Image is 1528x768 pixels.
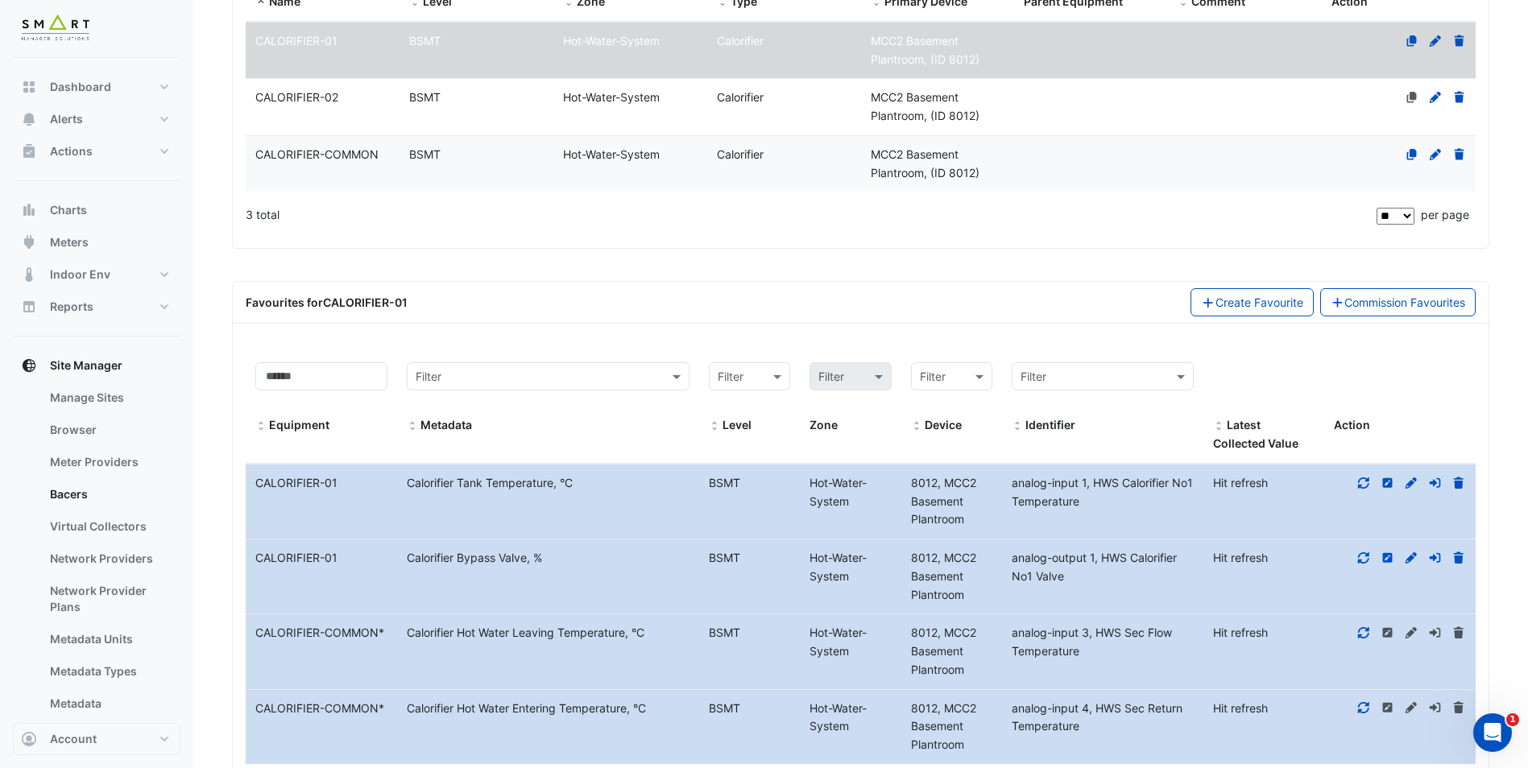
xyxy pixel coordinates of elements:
app-icon: Actions [21,143,37,159]
a: Delete [1451,476,1466,489]
a: Commission Favourites [1320,288,1476,316]
a: Refresh [1356,551,1371,564]
span: Dashboard [50,79,111,95]
span: Device [911,420,922,433]
iframe: Intercom live chat [1473,713,1512,752]
a: Edit [1428,147,1443,161]
span: Action [1334,418,1370,431]
span: Hit refresh [1213,476,1268,489]
span: BACnet ID: 8012, Name: MCC2 Basement Plantroom [911,626,976,676]
div: CALORIFIER-COMMON [246,624,397,642]
app-icon: Dashboard [21,79,37,95]
span: for [307,295,408,309]
span: Identifier: analog-output 1, Name: HWS Calorifier No1 Valve [1012,551,1177,583]
span: Hit refresh [1213,626,1268,639]
strong: CALORIFIER-01 [323,295,408,309]
a: Cannot alter a favourite belonging to a related equipment [1428,626,1443,639]
div: BSMT [699,474,800,511]
span: Hit refresh [1213,701,1268,715]
span: Indoor Env [50,266,110,283]
div: Please select Filter first [800,362,901,390]
a: Manage Sites [37,382,180,414]
span: Reports [50,299,93,315]
span: BSMT [409,34,441,47]
span: Calorifier [717,147,764,161]
a: Cannot alter a favourite belonging to a related equipment [1381,626,1395,639]
span: Hit refresh [1213,551,1268,564]
a: Metadata [37,687,180,720]
div: CALORIFIER-01 [246,474,397,493]
app-icon: Alerts [21,111,37,127]
button: Dashboard [13,71,180,103]
span: 1 [1506,713,1519,726]
a: Clone Equipment [1405,147,1419,161]
span: Equipment [255,420,267,433]
span: BACnet ID: 8012, Name: MCC2 Basement Plantroom [911,476,976,526]
button: Account [13,723,180,755]
a: Edit [1428,34,1443,47]
span: Identifier: analog-input 4, Name: HWS Sec Return Temperature [1012,701,1182,733]
img: Company Logo [19,13,92,45]
a: Move to different equipment [1428,551,1443,564]
span: Device [925,418,962,431]
div: 3 total [246,195,1373,235]
app-icon: Indoor Env [21,266,37,283]
span: Account [50,731,97,747]
span: Latest Collected Value [1213,420,1224,433]
div: Hot-Water-System [800,549,901,586]
span: Hot-Water-System [563,34,660,47]
a: Meter Providers [37,446,180,478]
button: Create Favourite [1191,288,1314,316]
a: Delete [1452,34,1467,47]
div: Calorifier Hot Water Entering Temperature, °C [397,700,699,718]
span: Zone [810,418,838,431]
span: Metadata [420,418,472,431]
span: Identifier [1012,420,1023,433]
a: Edit [1428,90,1443,104]
span: Meters [50,234,89,250]
button: Alerts [13,103,180,135]
div: Hot-Water-System [800,474,901,511]
div: CALORIFIER-COMMON [246,700,397,718]
span: per page [1421,208,1469,221]
app-icon: Meters [21,234,37,250]
a: Cannot alter a favourite belonging to a related equipment [1428,701,1443,715]
a: Bacers [37,478,180,510]
div: BSMT [699,549,800,586]
button: Meters [13,226,180,258]
a: Meters [37,720,180,752]
div: Calorifier Hot Water Leaving Temperature, °C [397,624,699,642]
span: Latest value collected and stored in history [1213,418,1298,450]
span: CALORIFIER-COMMON [255,147,379,161]
span: Identifier: analog-input 1, Name: HWS Calorifier No1 Temperature [1012,476,1193,508]
span: Identifier: analog-input 3, Name: HWS Sec Flow Temperature [1012,626,1172,658]
span: Level [723,418,752,431]
a: Inline Edit [1381,551,1395,564]
a: Cannot alter a favourite belonging to a related equipment [1381,701,1395,715]
span: MCC2 Basement Plantroom, (ID 8012) [871,147,979,180]
span: Actions [50,143,93,159]
button: Charts [13,194,180,226]
a: Delete [1451,551,1466,564]
button: Indoor Env [13,258,180,291]
div: BSMT [699,624,800,661]
span: BACnet ID: 8012, Name: MCC2 Basement Plantroom [911,701,976,752]
div: Calorifier Tank Temperature, °C [397,474,699,493]
a: Browser [37,414,180,446]
a: No favourites defined [1405,90,1419,104]
a: Refresh [1356,701,1371,715]
div: Calorifier Bypass Valve, % [397,549,699,568]
span: CALORIFIER-02 [255,90,338,104]
span: Metadata [407,420,418,433]
button: Reports [13,291,180,323]
a: Refresh [1356,476,1371,489]
a: Network Providers [37,543,180,575]
a: Delete [1452,147,1467,161]
app-icon: Charts [21,202,37,218]
span: Level and Zone [709,420,720,433]
a: Metadata Types [37,655,180,687]
span: CALORIFIER-01 [255,34,337,47]
span: Hot-Water-System [563,90,660,104]
span: Alerts [50,111,83,127]
div: BSMT [699,700,800,737]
